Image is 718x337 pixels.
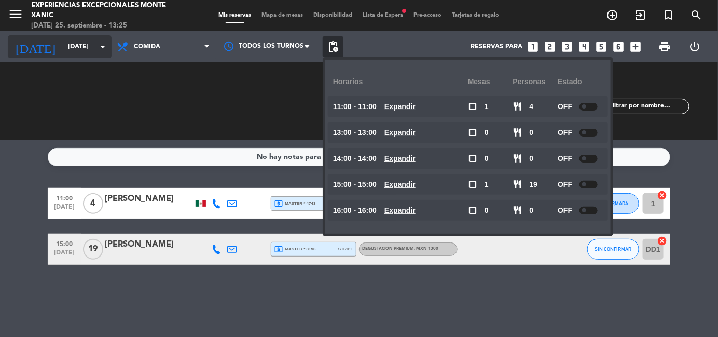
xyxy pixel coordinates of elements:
[274,245,316,254] span: master * 8196
[96,41,109,53] i: arrow_drop_down
[447,12,505,18] span: Tarjetas de regalo
[384,180,416,188] u: Expandir
[358,12,409,18] span: Lista de Espera
[513,128,522,137] span: restaurant
[513,68,558,96] div: personas
[333,101,377,113] span: 11:00 - 11:00
[560,40,574,53] i: looks_3
[485,153,489,165] span: 0
[662,9,674,21] i: turned_in_not
[31,1,172,21] div: Experiencias Excepcionales Monte Xanic
[327,41,339,53] span: pending_actions
[558,127,572,139] span: OFF
[51,192,77,204] span: 11:00
[384,102,416,111] u: Expandir
[530,205,534,217] span: 0
[598,200,629,206] span: CONFIRMADA
[8,6,23,22] i: menu
[526,40,540,53] i: looks_one
[333,179,377,191] span: 15:00 - 15:00
[414,247,438,251] span: , MXN 1300
[634,9,646,21] i: exit_to_app
[471,43,522,50] span: Reservas para
[558,101,572,113] span: OFF
[468,206,477,215] span: check_box_outline_blank
[680,31,710,62] div: LOG OUT
[485,205,489,217] span: 0
[587,193,639,214] button: CONFIRMADA
[558,68,603,96] div: Estado
[530,101,534,113] span: 4
[384,128,416,137] u: Expandir
[468,68,513,96] div: Mesas
[51,249,77,261] span: [DATE]
[134,43,160,50] span: Comida
[333,127,377,139] span: 13:00 - 13:00
[513,206,522,215] span: restaurant
[468,102,477,111] span: check_box_outline_blank
[587,239,639,260] button: SIN CONFIRMAR
[595,40,608,53] i: looks_5
[274,199,283,208] i: local_atm
[513,102,522,111] span: restaurant
[8,35,63,58] i: [DATE]
[274,199,316,208] span: master * 4743
[384,154,416,163] u: Expandir
[257,151,461,163] div: No hay notas para este servicio. Haz clic para agregar una
[468,128,477,137] span: check_box_outline_blank
[543,40,557,53] i: looks_two
[468,180,477,189] span: check_box_outline_blank
[31,21,172,31] div: [DATE] 25. septiembre - 13:25
[530,127,534,139] span: 0
[402,8,408,14] span: fiber_manual_record
[338,246,353,252] span: stripe
[51,237,77,249] span: 15:00
[362,247,438,251] span: DEGUSTACION PREMIUM
[595,246,632,252] span: SIN CONFIRMAR
[558,205,572,217] span: OFF
[612,40,625,53] i: looks_6
[468,154,477,163] span: check_box_outline_blank
[530,153,534,165] span: 0
[83,239,103,260] span: 19
[690,9,702,21] i: search
[214,12,257,18] span: Mis reservas
[257,12,309,18] span: Mapa de mesas
[629,40,642,53] i: add_box
[609,101,689,112] input: Filtrar por nombre...
[485,101,489,113] span: 1
[105,192,193,206] div: [PERSON_NAME]
[657,190,667,200] i: cancel
[577,40,591,53] i: looks_4
[606,9,618,21] i: add_circle_outline
[485,127,489,139] span: 0
[333,68,468,96] div: Horarios
[558,153,572,165] span: OFF
[689,41,701,53] i: power_settings_new
[274,245,283,254] i: local_atm
[659,41,671,53] span: print
[83,193,103,214] span: 4
[105,238,193,251] div: [PERSON_NAME]
[384,206,416,214] u: Expandir
[558,179,572,191] span: OFF
[657,236,667,246] i: cancel
[530,179,538,191] span: 19
[333,153,377,165] span: 14:00 - 14:00
[513,180,522,189] span: restaurant
[8,6,23,25] button: menu
[309,12,358,18] span: Disponibilidad
[513,154,522,163] span: restaurant
[409,12,447,18] span: Pre-acceso
[333,205,377,217] span: 16:00 - 16:00
[485,179,489,191] span: 1
[51,204,77,215] span: [DATE]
